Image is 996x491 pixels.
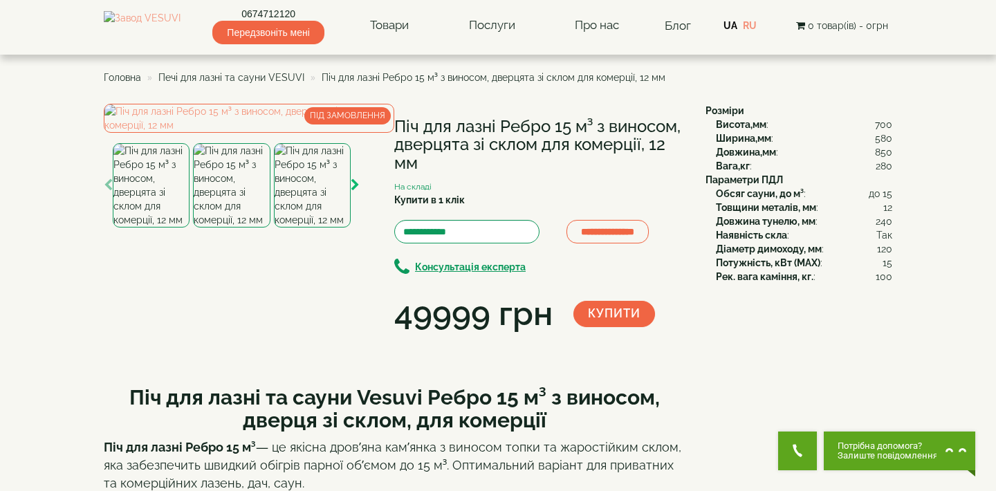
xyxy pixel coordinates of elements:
div: : [716,214,892,228]
b: Наявність скла [716,230,787,241]
div: : [716,256,892,270]
span: 850 [875,145,892,159]
button: Купити [573,301,655,327]
strong: Піч для лазні Ребро 15 м³ [104,440,256,454]
div: : [716,131,892,145]
a: Послуги [455,10,529,41]
span: Потрібна допомога? [838,441,938,451]
div: : [716,201,892,214]
a: UA [723,20,737,31]
b: Вага,кг [716,160,750,172]
strong: Піч для лазні та сауни Vesuvi Ребро 15 м³ з виносом, дверця зі склом, для комерції [129,385,660,432]
div: : [716,228,892,242]
b: Діаметр димоходу, мм [716,243,822,254]
span: 15 [883,256,892,270]
span: 700 [875,118,892,131]
button: Chat button [824,432,975,470]
b: Розміри [705,105,744,116]
b: Консультація експерта [415,261,526,272]
img: Завод VESUVI [104,11,181,40]
b: Висота,мм [716,119,766,130]
span: Піч для лазні Ребро 15 м³ з виносом, дверцята зі склом для комерції, 12 мм [322,72,665,83]
span: 0 товар(ів) - 0грн [808,20,888,31]
b: Товщини металів, мм [716,202,816,213]
a: Товари [356,10,423,41]
span: 280 [876,159,892,173]
span: 240 [876,214,892,228]
a: Головна [104,72,141,83]
span: до 15 [869,187,892,201]
span: Так [876,228,892,242]
div: : [716,187,892,201]
span: Залиште повідомлення [838,451,938,461]
b: Довжина тунелю, мм [716,216,815,227]
a: Блог [665,19,691,33]
div: : [716,145,892,159]
span: 120 [877,242,892,256]
b: Параметри ПДЛ [705,174,783,185]
a: RU [743,20,757,31]
div: : [716,242,892,256]
span: 580 [875,131,892,145]
span: ПІД ЗАМОВЛЕННЯ [304,107,391,124]
img: Піч для лазні Ребро 15 м³ з виносом, дверцята зі склом для комерції, 12 мм [274,143,351,228]
b: Рек. вага каміння, кг. [716,271,813,282]
a: Про нас [561,10,633,41]
div: 49999 грн [394,290,553,337]
button: 0 товар(ів) - 0грн [792,18,892,33]
b: Довжина,мм [716,147,776,158]
small: На складі [394,182,432,192]
div: : [716,118,892,131]
img: Піч для лазні Ребро 15 м³ з виносом, дверцята зі склом для комерції, 12 мм [193,143,270,228]
span: 12 [883,201,892,214]
div: : [716,270,892,284]
b: Ширина,мм [716,133,771,144]
img: Піч для лазні Ребро 15 м³ з виносом, дверцята зі склом для комерції, 12 мм [104,104,394,133]
img: Піч для лазні Ребро 15 м³ з виносом, дверцята зі склом для комерції, 12 мм [113,143,190,228]
div: : [716,159,892,173]
a: Печі для лазні та сауни VESUVI [158,72,304,83]
h1: Піч для лазні Ребро 15 м³ з виносом, дверцята зі склом для комерції, 12 мм [394,118,685,172]
button: Get Call button [778,432,817,470]
a: 0674712120 [212,7,324,21]
b: Обсяг сауни, до м³ [716,188,804,199]
span: Передзвоніть мені [212,21,324,44]
span: 100 [876,270,892,284]
b: Потужність, кВт (MAX) [716,257,820,268]
label: Купити в 1 клік [394,193,465,207]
